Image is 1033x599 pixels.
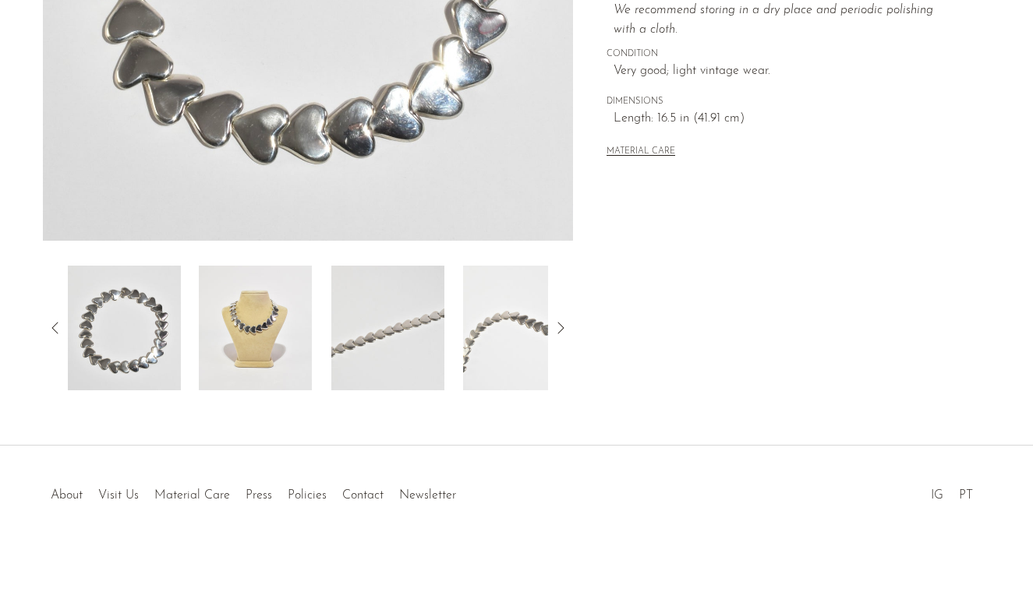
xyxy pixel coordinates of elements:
a: IG [931,489,943,502]
a: Material Care [154,489,230,502]
a: Contact [342,489,384,502]
span: CONDITION [607,48,957,62]
i: We recommend storing in a dry place and periodic polishing with a cloth. [614,4,933,37]
a: PT [959,489,973,502]
img: Silver Heart Necklace [331,266,444,390]
button: MATERIAL CARE [607,146,675,158]
span: Length: 16.5 in (41.91 cm) [614,109,957,129]
a: Press [246,489,272,502]
a: Policies [288,489,327,502]
a: Visit Us [98,489,139,502]
a: About [51,489,83,502]
ul: Quick links [43,477,464,506]
img: Silver Heart Necklace [199,266,312,390]
img: Silver Heart Necklace [68,266,181,390]
img: Silver Heart Necklace [463,266,576,390]
span: Very good; light vintage wear. [614,62,957,82]
ul: Social Medias [923,477,981,506]
span: DIMENSIONS [607,95,957,109]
